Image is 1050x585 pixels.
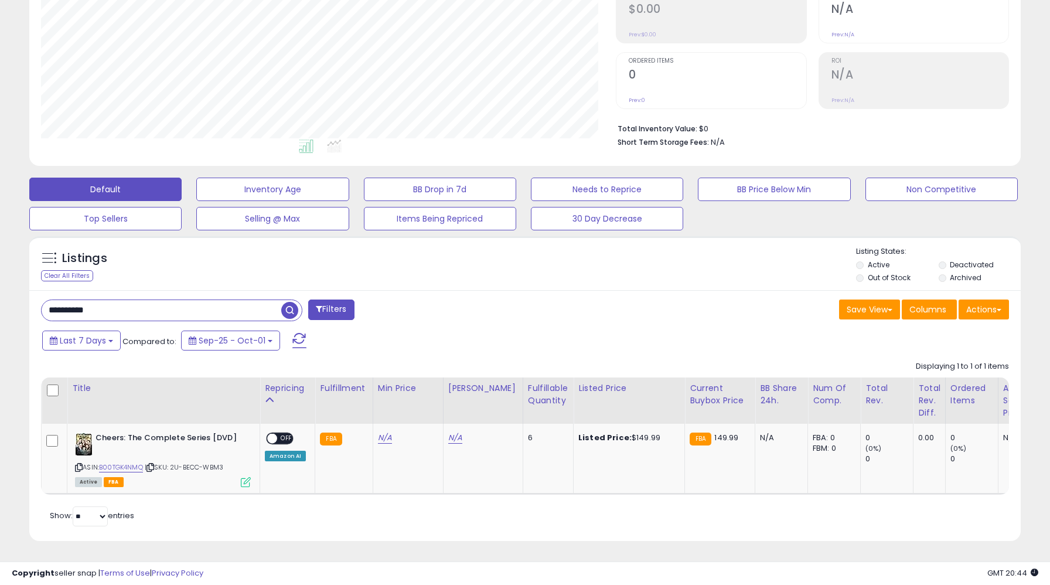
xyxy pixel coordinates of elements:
div: Ordered Items [950,382,993,407]
div: Displaying 1 to 1 of 1 items [916,361,1009,372]
h2: N/A [831,2,1008,18]
a: Privacy Policy [152,567,203,579]
div: Num of Comp. [813,382,855,407]
span: Show: entries [50,510,134,521]
div: 0 [865,433,913,443]
div: 0 [950,433,998,443]
button: Non Competitive [865,178,1018,201]
span: 149.99 [714,432,738,443]
strong: Copyright [12,567,54,579]
button: Actions [959,300,1009,319]
button: 30 Day Decrease [531,207,683,230]
p: Listing States: [856,246,1021,257]
span: | SKU: 2U-BECC-WBM3 [145,462,223,472]
span: Compared to: [122,336,176,347]
div: 0 [865,454,913,464]
li: $0 [618,121,1000,135]
small: Prev: N/A [831,97,854,104]
div: seller snap | | [12,568,203,579]
div: N/A [1003,433,1042,443]
small: Prev: 0 [629,97,645,104]
button: Inventory Age [196,178,349,201]
div: Avg Selling Price [1003,382,1046,419]
div: N/A [760,433,799,443]
div: $149.99 [578,433,676,443]
div: Fulfillment [320,382,367,394]
div: Clear All Filters [41,270,93,281]
div: [PERSON_NAME] [448,382,518,394]
b: Total Inventory Value: [618,124,697,134]
label: Active [868,260,889,270]
small: Prev: $0.00 [629,31,656,38]
small: FBA [320,433,342,445]
div: 6 [528,433,564,443]
button: Last 7 Days [42,331,121,351]
div: 0 [950,454,998,464]
span: All listings currently available for purchase on Amazon [75,477,102,487]
span: ROI [831,58,1008,64]
b: Cheers: The Complete Series [DVD] [96,433,238,447]
div: FBA: 0 [813,433,851,443]
div: Min Price [378,382,438,394]
img: 61EYB7+-uWL._SL40_.jpg [75,433,93,456]
span: Ordered Items [629,58,806,64]
div: Repricing [265,382,310,394]
label: Deactivated [950,260,994,270]
h5: Listings [62,250,107,267]
button: Items Being Repriced [364,207,516,230]
small: (0%) [950,444,967,453]
div: BB Share 24h. [760,382,803,407]
small: FBA [690,433,711,445]
a: Terms of Use [100,567,150,579]
button: Default [29,178,182,201]
small: (0%) [865,444,882,453]
button: BB Price Below Min [698,178,850,201]
div: Total Rev. [865,382,908,407]
span: FBA [104,477,124,487]
h2: N/A [831,68,1008,84]
b: Listed Price: [578,432,632,443]
b: Short Term Storage Fees: [618,137,709,147]
button: Sep-25 - Oct-01 [181,331,280,351]
span: OFF [277,434,296,444]
button: Save View [839,300,900,319]
span: N/A [711,137,725,148]
button: Filters [308,300,354,320]
label: Archived [950,273,981,283]
a: N/A [378,432,392,444]
button: Needs to Reprice [531,178,683,201]
button: Selling @ Max [196,207,349,230]
span: 2025-10-9 20:44 GMT [987,567,1038,579]
button: Top Sellers [29,207,182,230]
h2: 0 [629,68,806,84]
button: Columns [902,300,957,319]
div: Amazon AI [265,451,306,461]
div: ASIN: [75,433,251,486]
div: Total Rev. Diff. [918,382,940,419]
span: Last 7 Days [60,335,106,346]
div: FBM: 0 [813,443,851,454]
label: Out of Stock [868,273,911,283]
a: B00TGK4NMQ [99,462,143,472]
button: BB Drop in 7d [364,178,516,201]
div: 0.00 [918,433,936,443]
div: Current Buybox Price [690,382,750,407]
div: Fulfillable Quantity [528,382,568,407]
div: Title [72,382,255,394]
span: Sep-25 - Oct-01 [199,335,265,346]
span: Columns [909,304,946,315]
a: N/A [448,432,462,444]
small: Prev: N/A [831,31,854,38]
h2: $0.00 [629,2,806,18]
div: Listed Price [578,382,680,394]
